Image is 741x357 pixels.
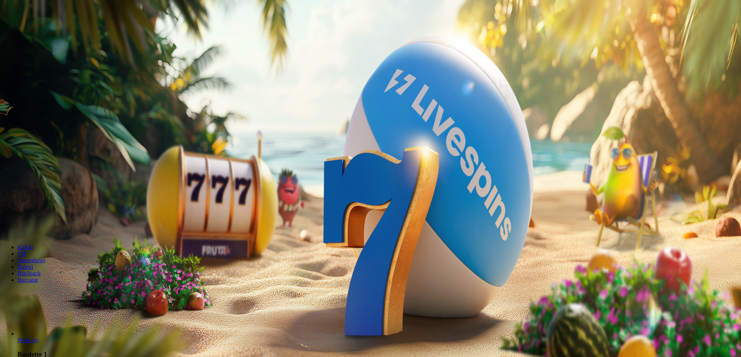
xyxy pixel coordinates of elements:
[3,232,738,283] nav: Lobby
[17,251,27,257] a: VIP
[17,270,41,276] a: Blackjack
[17,244,33,250] a: Kaikki
[17,277,38,283] a: Baccarat
[17,337,39,343] span: Pelaa nyt
[3,232,738,297] header: Lobby
[17,337,39,343] a: Roulette 1
[17,264,33,270] a: Ruletti
[17,257,45,263] a: Gameshowt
